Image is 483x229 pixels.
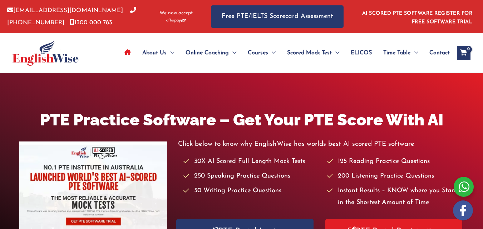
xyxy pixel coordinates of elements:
[281,40,345,65] a: Scored Mock TestMenu Toggle
[142,40,167,65] span: About Us
[358,5,476,28] aside: Header Widget 1
[167,40,174,65] span: Menu Toggle
[7,8,123,14] a: [EMAIL_ADDRESS][DOMAIN_NAME]
[383,40,410,65] span: Time Table
[345,40,378,65] a: ELICOS
[137,40,180,65] a: About UsMenu Toggle
[429,40,450,65] span: Contact
[287,40,332,65] span: Scored Mock Test
[7,8,136,25] a: [PHONE_NUMBER]
[457,46,470,60] a: View Shopping Cart, empty
[183,170,320,182] li: 250 Speaking Practice Questions
[351,40,372,65] span: ELICOS
[180,40,242,65] a: Online CoachingMenu Toggle
[453,200,473,220] img: white-facebook.png
[119,40,450,65] nav: Site Navigation: Main Menu
[327,156,464,168] li: 125 Reading Practice Questions
[424,40,450,65] a: Contact
[248,40,268,65] span: Courses
[178,138,464,150] p: Click below to know why EnglishWise has worlds best AI scored PTE software
[211,5,344,28] a: Free PTE/IELTS Scorecard Assessment
[327,185,464,209] li: Instant Results – KNOW where you Stand in the Shortest Amount of Time
[410,40,418,65] span: Menu Toggle
[378,40,424,65] a: Time TableMenu Toggle
[229,40,236,65] span: Menu Toggle
[159,10,193,17] span: We now accept
[19,109,464,131] h1: PTE Practice Software – Get Your PTE Score With AI
[332,40,339,65] span: Menu Toggle
[70,20,112,26] a: 1300 000 783
[268,40,276,65] span: Menu Toggle
[362,11,473,25] a: AI SCORED PTE SOFTWARE REGISTER FOR FREE SOFTWARE TRIAL
[13,40,79,66] img: cropped-ew-logo
[166,19,186,23] img: Afterpay-Logo
[327,170,464,182] li: 200 Listening Practice Questions
[186,40,229,65] span: Online Coaching
[183,185,320,197] li: 50 Writing Practice Questions
[242,40,281,65] a: CoursesMenu Toggle
[183,156,320,168] li: 30X AI Scored Full Length Mock Tests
